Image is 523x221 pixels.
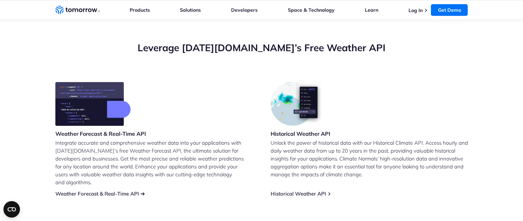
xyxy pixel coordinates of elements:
a: Historical Weather API [271,190,326,197]
h2: Leverage [DATE][DOMAIN_NAME]’s Free Weather API [55,41,468,54]
h3: Historical Weather API [271,130,330,137]
a: Products [130,7,150,13]
a: Learn [365,7,378,13]
a: Weather Forecast & Real-Time API [55,190,139,197]
p: Unlock the power of historical data with our Historical Climate API. Access hourly and daily weat... [271,139,468,178]
a: Log In [408,7,422,13]
a: Get Demo [431,4,468,16]
h3: Weather Forecast & Real-Time API [55,130,146,137]
p: Integrate accurate and comprehensive weather data into your applications with [DATE][DOMAIN_NAME]... [55,139,253,186]
a: Home link [55,5,100,15]
a: Developers [231,7,258,13]
a: Solutions [180,7,201,13]
button: Open CMP widget [3,201,20,218]
a: Space & Technology [288,7,335,13]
